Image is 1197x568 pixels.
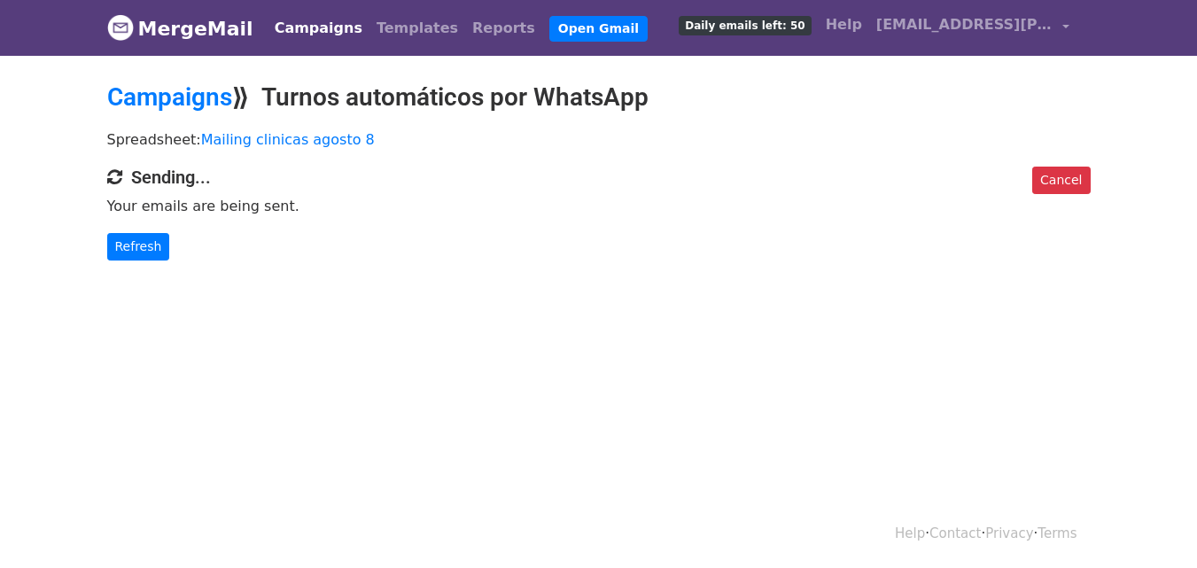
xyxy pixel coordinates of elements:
[201,131,375,148] a: Mailing clinicas agosto 8
[107,130,1091,149] p: Spreadsheet:
[895,525,925,541] a: Help
[679,16,811,35] span: Daily emails left: 50
[549,16,648,42] a: Open Gmail
[929,525,981,541] a: Contact
[465,11,542,46] a: Reports
[819,7,869,43] a: Help
[985,525,1033,541] a: Privacy
[107,197,1091,215] p: Your emails are being sent.
[107,14,134,41] img: MergeMail logo
[268,11,369,46] a: Campaigns
[1032,167,1090,194] a: Cancel
[876,14,1053,35] span: [EMAIL_ADDRESS][PERSON_NAME][DOMAIN_NAME]
[107,10,253,47] a: MergeMail
[869,7,1077,49] a: [EMAIL_ADDRESS][PERSON_NAME][DOMAIN_NAME]
[672,7,818,43] a: Daily emails left: 50
[107,233,170,261] a: Refresh
[107,82,232,112] a: Campaigns
[107,167,1091,188] h4: Sending...
[1038,525,1077,541] a: Terms
[107,82,1091,113] h2: ⟫ Turnos automáticos por WhatsApp
[369,11,465,46] a: Templates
